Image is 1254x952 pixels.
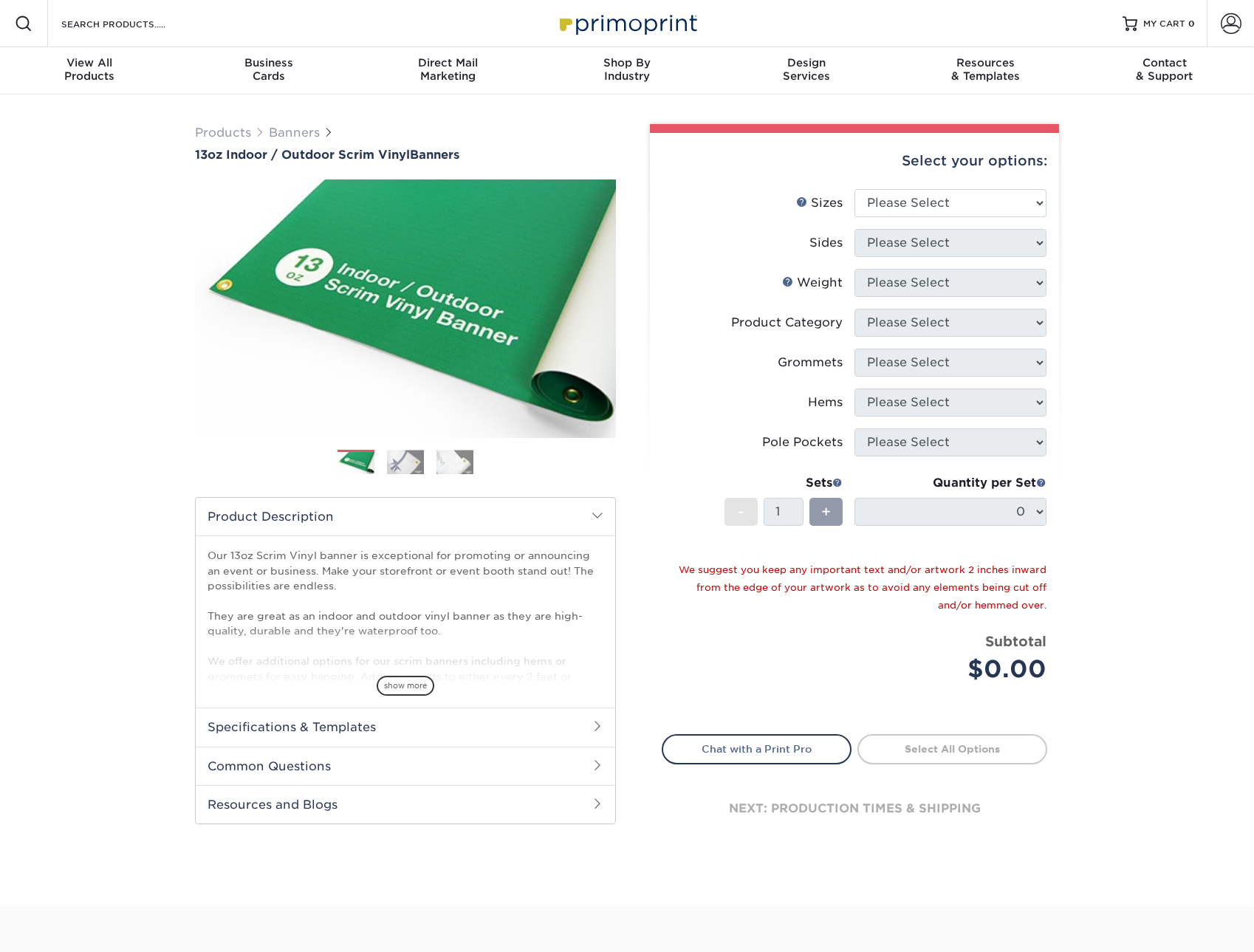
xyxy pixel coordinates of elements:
[377,676,434,696] span: show more
[896,56,1075,83] div: & Templates
[269,126,320,140] a: Banners
[1075,47,1254,95] a: Contact& Support
[662,133,1047,189] div: Select your options:
[796,194,843,212] div: Sizes
[1075,56,1254,83] div: & Support
[195,126,251,140] a: Products
[195,148,616,162] h1: Banners
[538,56,717,83] div: Industry
[179,56,359,69] span: Business
[1075,56,1254,69] span: Contact
[724,474,843,492] div: Sets
[196,747,615,785] h2: Common Questions
[195,148,410,162] span: 13oz Indoor / Outdoor Scrim Vinyl
[538,56,717,69] span: Shop By
[179,56,359,83] div: Cards
[208,548,603,880] p: Our 13oz Scrim Vinyl banner is exceptional for promoting or announcing an event or business. Make...
[716,47,896,95] a: DesignServices
[195,163,616,454] img: 13oz Indoor / Outdoor Scrim Vinyl 01
[866,651,1046,687] div: $0.00
[821,501,831,523] span: +
[662,734,852,764] a: Chat with a Print Pro
[896,47,1075,95] a: Resources& Templates
[179,47,359,95] a: BusinessCards
[436,450,473,474] img: Banners 03
[195,148,616,162] a: 13oz Indoor / Outdoor Scrim VinylBanners
[196,498,615,535] h2: Product Description
[896,56,1075,69] span: Resources
[1143,18,1185,30] span: MY CART
[854,474,1046,492] div: Quantity per Set
[538,47,717,95] a: Shop ByIndustry
[358,47,538,95] a: Direct MailMarketing
[196,785,615,823] h2: Resources and Blogs
[857,734,1047,764] a: Select All Options
[716,56,896,83] div: Services
[778,354,843,371] div: Grommets
[762,434,843,451] div: Pole Pockets
[782,274,843,292] div: Weight
[387,450,424,474] img: Banners 02
[1188,18,1195,29] span: 0
[358,56,538,83] div: Marketing
[60,15,204,32] input: SEARCH PRODUCTS.....
[809,234,843,252] div: Sides
[196,708,615,746] h2: Specifications & Templates
[338,451,374,476] img: Banners 01
[358,56,538,69] span: Direct Mail
[985,633,1046,649] strong: Subtotal
[808,394,843,411] div: Hems
[731,314,843,332] div: Product Category
[716,56,896,69] span: Design
[679,564,1046,611] small: We suggest you keep any important text and/or artwork 2 inches inward from the edge of your artwo...
[662,764,1047,853] div: next: production times & shipping
[553,7,701,39] img: Primoprint
[738,501,744,523] span: -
